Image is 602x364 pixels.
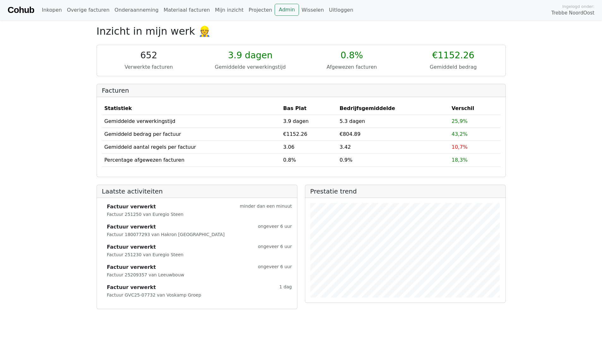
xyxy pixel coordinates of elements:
small: 1 dag [279,284,292,291]
small: ongeveer 6 uur [258,263,292,271]
div: Gemiddelde verwerkingstijd [203,63,297,71]
a: Projecten [246,4,275,16]
td: Gemiddeld aantal regels per factuur [102,141,281,153]
td: €1152.26 [281,128,337,141]
h2: Laatste activiteiten [102,188,292,195]
small: Factuur GVC25-07732 van Voskamp Groep [107,292,201,298]
td: €804.89 [337,128,449,141]
strong: Factuur verwerkt [107,263,156,271]
div: Afgewezen facturen [305,63,399,71]
a: Mijn inzicht [212,4,246,16]
small: ongeveer 6 uur [258,243,292,251]
div: Verwerkte facturen [102,63,196,71]
small: ongeveer 6 uur [258,223,292,231]
th: Bedrijfsgemiddelde [337,102,449,115]
td: 3.9 dagen [281,115,337,128]
div: 3.9 dagen [203,50,297,61]
strong: Factuur verwerkt [107,243,156,251]
h2: Prestatie trend [310,188,500,195]
td: Gemiddeld bedrag per factuur [102,128,281,141]
th: Statistiek [102,102,281,115]
span: 43,2% [451,131,468,137]
small: Factuur 251230 van Euregio Steen [107,252,184,257]
td: 0.8% [281,153,337,166]
a: Onderaanneming [112,4,161,16]
h2: Facturen [102,87,500,94]
a: Admin [275,4,299,16]
a: Materiaal facturen [161,4,212,16]
a: Cohub [8,3,34,18]
small: minder dan een minuut [240,203,292,211]
small: Factuur 251250 van Euregio Steen [107,212,184,217]
td: 3.06 [281,141,337,153]
span: Trebbe NoordOost [551,9,594,17]
th: Bas Plat [281,102,337,115]
a: Inkopen [39,4,64,16]
span: Ingelogd onder: [562,3,594,9]
div: Gemiddeld bedrag [406,63,500,71]
td: 0.9% [337,153,449,166]
h2: Inzicht in mijn werk 👷 [97,25,506,37]
td: Percentage afgewezen facturen [102,153,281,166]
strong: Factuur verwerkt [107,203,156,211]
td: 3.42 [337,141,449,153]
td: Gemiddelde verwerkingstijd [102,115,281,128]
td: 5.3 dagen [337,115,449,128]
a: Wisselen [299,4,326,16]
div: €1152.26 [406,50,500,61]
span: 10,7% [451,144,468,150]
strong: Factuur verwerkt [107,223,156,231]
a: Uitloggen [326,4,356,16]
span: 25,9% [451,118,468,124]
strong: Factuur verwerkt [107,284,156,291]
th: Verschil [449,102,500,115]
small: Factuur 25209357 van Leeuwbouw [107,272,184,277]
div: 652 [102,50,196,61]
span: 18,3% [451,157,468,163]
div: 0.8% [305,50,399,61]
a: Overige facturen [64,4,112,16]
small: Factuur 180077293 van Hakron [GEOGRAPHIC_DATA] [107,232,225,237]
